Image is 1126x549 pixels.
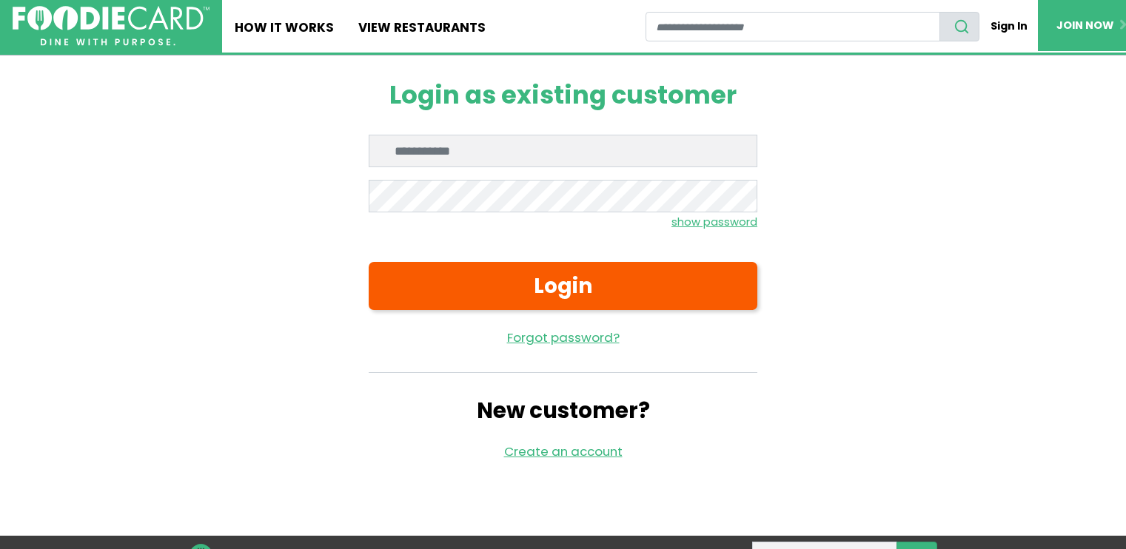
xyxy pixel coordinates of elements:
[369,81,757,110] h1: Login as existing customer
[671,215,757,229] small: show password
[979,12,1038,41] a: Sign In
[939,12,979,41] button: search
[369,262,757,309] button: Login
[369,329,757,347] a: Forgot password?
[13,6,210,46] img: FoodieCard; Eat, Drink, Save, Donate
[646,12,940,41] input: restaurant search
[504,442,623,460] a: Create an account
[369,397,757,423] h2: New customer?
